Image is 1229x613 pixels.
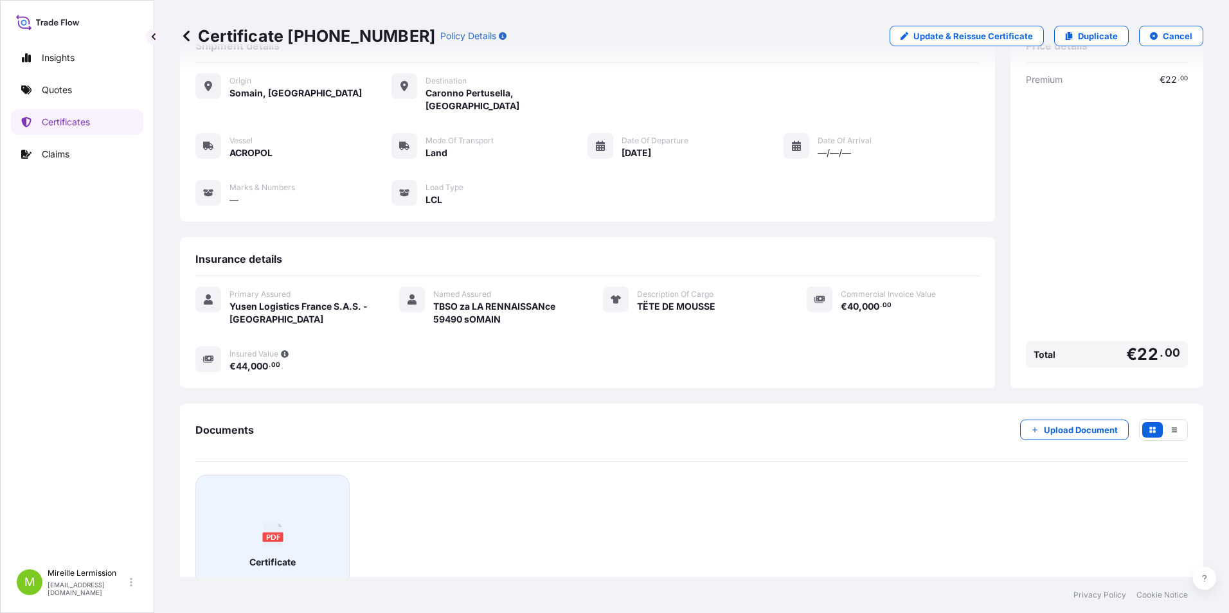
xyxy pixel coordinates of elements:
a: Quotes [11,77,143,103]
span: Somain, [GEOGRAPHIC_DATA] [229,87,362,100]
span: 000 [862,302,879,311]
span: € [1126,346,1137,362]
span: M [24,576,35,589]
p: Mireille Lermission [48,568,127,578]
span: Total [1034,348,1055,361]
span: Date of Arrival [818,136,872,146]
span: 00 [271,363,280,368]
span: Commercial Invoice Value [841,289,936,299]
a: Update & Reissue Certificate [890,26,1044,46]
span: . [1178,76,1180,81]
button: Cancel [1139,26,1203,46]
span: € [841,302,847,311]
text: PDF [265,532,280,540]
span: 00 [1180,76,1188,81]
span: 40 [847,302,859,311]
span: Yusen Logistics France S.A.S. - [GEOGRAPHIC_DATA] [229,300,368,326]
p: Claims [42,148,69,161]
p: Cancel [1163,30,1192,42]
span: Caronno Pertusella, [GEOGRAPHIC_DATA] [426,87,588,112]
span: Description Of Cargo [637,289,713,299]
span: Premium [1026,73,1063,86]
a: Certificates [11,109,143,135]
span: . [880,303,882,308]
span: Mode of Transport [426,136,494,146]
a: Cookie Notice [1136,590,1188,600]
p: Certificate [PHONE_NUMBER] [180,26,435,46]
span: . [1160,349,1163,357]
span: , [859,302,862,311]
p: Certificates [42,116,90,129]
span: Marks & Numbers [229,182,295,193]
p: [EMAIL_ADDRESS][DOMAIN_NAME] [48,581,127,596]
span: Load Type [426,182,463,193]
span: Vessel [229,136,253,146]
p: Upload Document [1044,423,1118,436]
span: Date of Departure [622,136,688,146]
p: Duplicate [1078,30,1118,42]
a: Duplicate [1054,26,1129,46]
span: Primary Assured [229,289,291,299]
span: ACROPOL [229,147,273,159]
span: 00 [1165,349,1180,357]
span: 000 [251,362,268,371]
span: Destination [426,76,467,86]
p: Quotes [42,84,72,96]
span: TËTE DE MOUSSE [637,300,715,313]
span: Named Assured [433,289,491,299]
span: 44 [236,362,247,371]
span: Insured Value [229,349,278,359]
span: TBSO za LA RENNAISSANce 59490 sOMAIN [433,300,572,326]
p: Insights [42,51,75,64]
span: 22 [1137,346,1158,362]
span: € [1160,75,1165,84]
a: Claims [11,141,143,167]
span: Documents [195,423,254,436]
a: Privacy Policy [1073,590,1126,600]
span: Certificate [249,556,296,569]
span: . [269,363,271,368]
span: 22 [1165,75,1177,84]
span: Origin [229,76,251,86]
p: Update & Reissue Certificate [913,30,1033,42]
span: Insurance details [195,253,282,265]
span: Land [426,147,447,159]
p: Policy Details [440,30,496,42]
span: € [229,362,236,371]
button: Upload Document [1020,420,1129,440]
span: [DATE] [622,147,651,159]
span: 00 [883,303,892,308]
span: LCL [426,193,442,206]
span: —/—/— [818,147,851,159]
a: Insights [11,45,143,71]
span: — [229,193,238,206]
span: , [247,362,251,371]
